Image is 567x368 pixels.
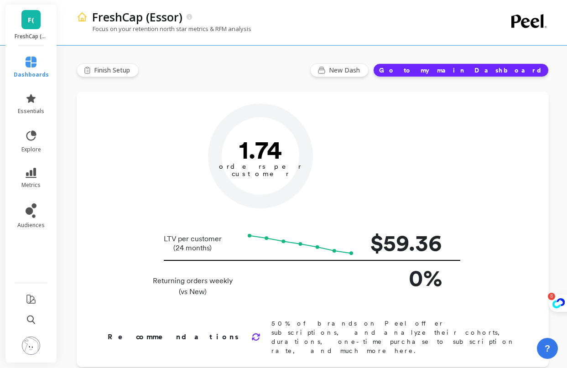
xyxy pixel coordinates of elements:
p: FreshCap (Essor) [15,33,48,40]
p: 0% [369,261,442,295]
tspan: orders per [219,162,302,171]
span: audiences [17,222,45,229]
button: Finish Setup [77,63,139,77]
button: Go to my main Dashboard [373,63,549,77]
span: ? [545,342,550,355]
text: 1.74 [239,135,282,165]
img: profile picture [22,337,40,355]
span: dashboards [14,71,49,78]
p: LTV per customer (24 months) [150,234,235,253]
span: F( [28,15,34,25]
button: New Dash [310,63,369,77]
p: Focus on your retention north star metrics & RFM analysis [77,25,251,33]
img: header icon [77,11,88,22]
span: metrics [21,181,41,189]
p: Recommendations [108,332,240,342]
p: FreshCap (Essor) [92,9,182,25]
button: ? [537,338,558,359]
span: Finish Setup [94,66,133,75]
p: 50% of brands on Peel offer subscriptions, and analyze their cohorts, durations, one-time purchas... [271,319,520,355]
p: $59.36 [369,226,442,260]
span: New Dash [329,66,363,75]
tspan: customer [231,170,289,178]
p: Returning orders weekly (vs New) [150,275,235,297]
span: essentials [18,108,44,115]
span: explore [21,146,41,153]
